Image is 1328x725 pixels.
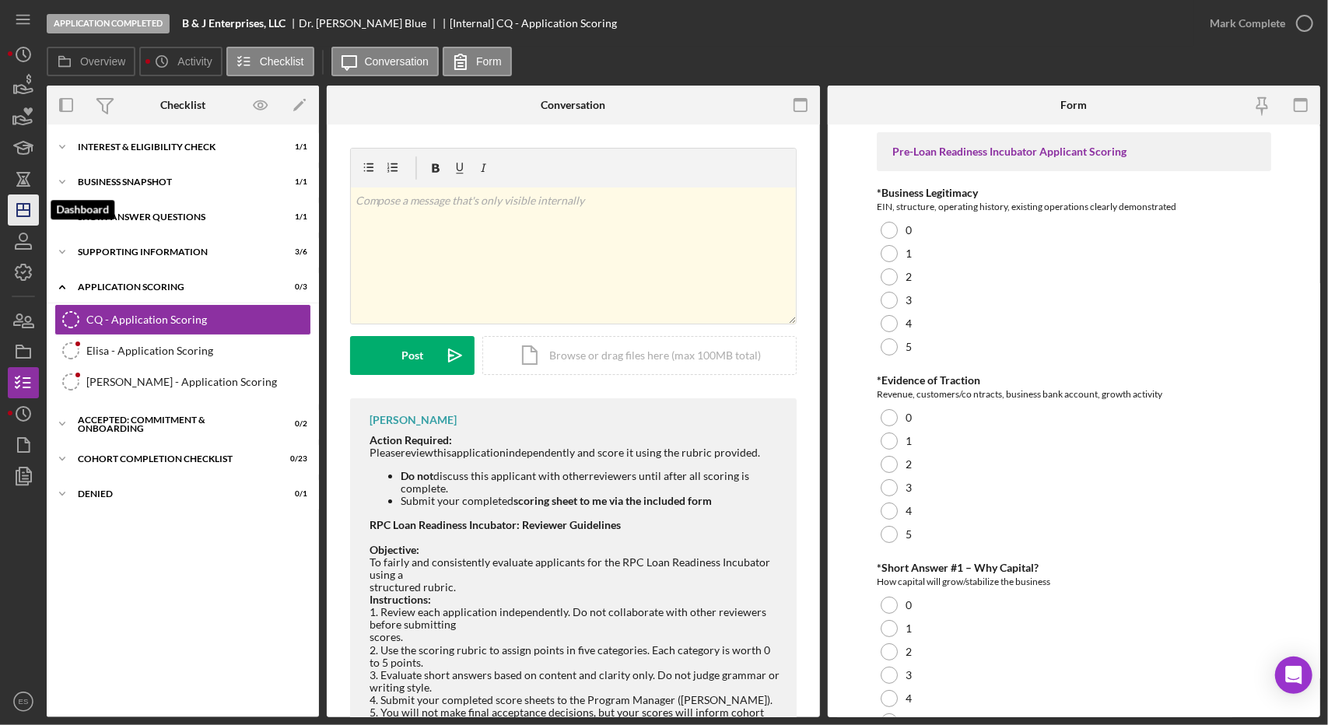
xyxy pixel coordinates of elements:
div: Submit your completed [401,495,781,507]
div: *Short Answer #1 – Why Capital? [877,562,1271,574]
text: ES [19,698,29,706]
div: Interest & Eligibility Check [78,142,268,152]
strong: Objective: [370,543,419,556]
div: Pre-Loan Readiness Incubator Applicant Scoring [892,145,1256,158]
div: Post [401,336,423,375]
div: EIN, structure, operating history, existing operations clearly demonstrated [877,199,1271,215]
span: review [589,469,622,482]
div: Form [1060,99,1087,111]
label: Activity [177,55,212,68]
label: Conversation [365,55,429,68]
div: [Internal] CQ - Application Scoring [450,17,617,30]
b: B & J Enterprises, LLC [182,17,286,30]
label: 1 [906,247,912,260]
strong: Instructions: [370,593,431,606]
div: 3 / 6 [279,247,307,257]
label: Checklist [260,55,304,68]
div: 0 / 2 [279,419,307,429]
div: [PERSON_NAME] - Application Scoring [86,376,310,388]
div: CQ - Application Scoring [86,313,310,326]
label: 5 [906,341,912,353]
strong: Action Required: [370,433,452,447]
div: Please this independently and score it using the rubric provided. [370,434,781,459]
a: [PERSON_NAME] - Application Scoring [54,366,311,398]
label: 1 [906,435,912,447]
label: 4 [906,317,912,330]
label: 2 [906,271,912,283]
div: *Business Legitimacy [877,187,1271,199]
a: Elisa - Application Scoring [54,335,311,366]
label: 4 [906,505,912,517]
span: review [401,446,433,459]
div: Open Intercom Messenger [1275,657,1312,694]
div: Supporting Information [78,247,268,257]
div: Mark Complete [1210,8,1285,39]
strong: Do not [401,469,433,482]
label: 2 [906,458,912,471]
label: 2 [906,646,912,658]
label: 0 [906,224,912,236]
div: Application Scoring [78,282,268,292]
label: 4 [906,692,912,705]
div: Application Completed [47,14,170,33]
div: 1 / 1 [279,142,307,152]
label: 1 [906,622,912,635]
div: Dr. [PERSON_NAME] Blue [299,17,440,30]
a: CQ - Application Scoring [54,304,311,335]
strong: RPC Loan Readiness Incubator: Reviewer Guidelines [370,518,621,531]
div: 0 / 3 [279,282,307,292]
label: 0 [906,412,912,424]
div: *Evidence of Traction [877,374,1271,387]
button: Checklist [226,47,314,76]
button: Post [350,336,475,375]
div: 1 / 1 [279,177,307,187]
div: [PERSON_NAME] [370,414,457,426]
label: Overview [80,55,125,68]
button: ES [8,686,39,717]
strong: scoring sheet to me via the included form [513,494,712,507]
div: discuss this applicant with other ers until after all scoring is complete. [401,470,781,495]
label: 3 [906,294,912,306]
button: Mark Complete [1194,8,1320,39]
button: Form [443,47,512,76]
button: Conversation [331,47,440,76]
div: Business Snapshot [78,177,268,187]
div: Short Answer Questions [78,212,268,222]
label: 0 [906,599,912,611]
div: Accepted: Commitment & Onboarding [78,415,268,433]
label: 5 [906,528,912,541]
button: Overview [47,47,135,76]
div: How capital will grow/stabilize the business [877,574,1271,590]
label: Form [476,55,502,68]
span: application [451,446,506,459]
div: 1 / 1 [279,212,307,222]
div: Denied [78,489,268,499]
div: Revenue, customers/co ntracts, business bank account, growth activity [877,387,1271,402]
div: 0 / 23 [279,454,307,464]
div: Elisa - Application Scoring [86,345,310,357]
div: Conversation [541,99,605,111]
button: Activity [139,47,222,76]
div: Checklist [160,99,205,111]
label: 3 [906,669,912,681]
div: Cohort Completion Checklist [78,454,268,464]
label: 3 [906,482,912,494]
div: 0 / 1 [279,489,307,499]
